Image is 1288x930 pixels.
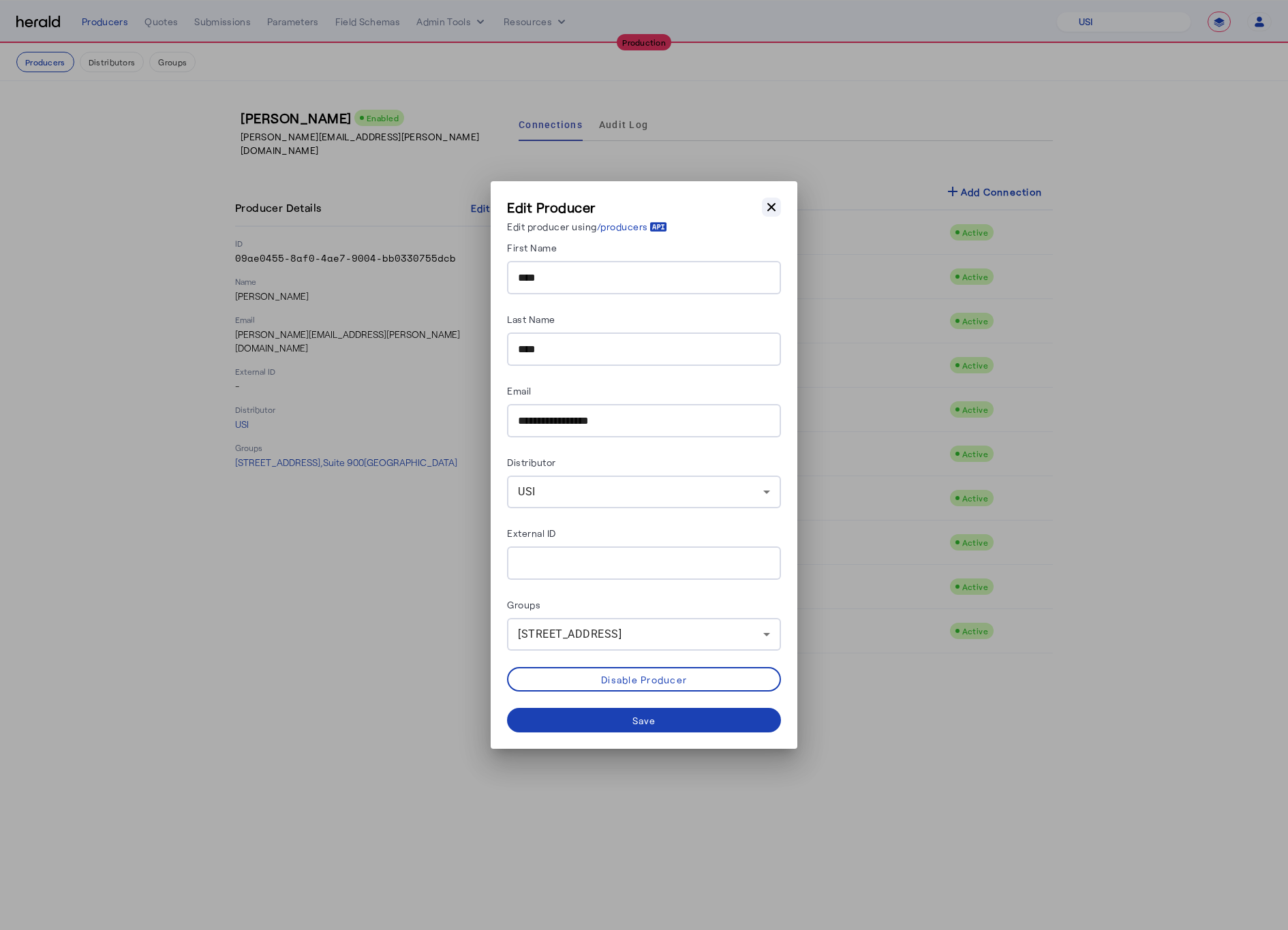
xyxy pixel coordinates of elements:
span: [STREET_ADDRESS] [518,627,622,640]
label: First Name [507,242,557,253]
div: Disable Producer [601,672,687,687]
label: Last Name [507,313,555,325]
a: /producers [597,219,668,234]
label: Groups [507,599,540,610]
h3: Edit Producer [507,198,667,217]
button: Disable Producer [507,667,781,692]
label: Distributor [507,456,556,468]
span: USI [518,485,536,498]
div: Save [632,713,656,728]
label: External ID [507,527,556,539]
label: Email [507,385,532,397]
button: Save [507,708,781,732]
p: Edit producer using [507,219,667,234]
